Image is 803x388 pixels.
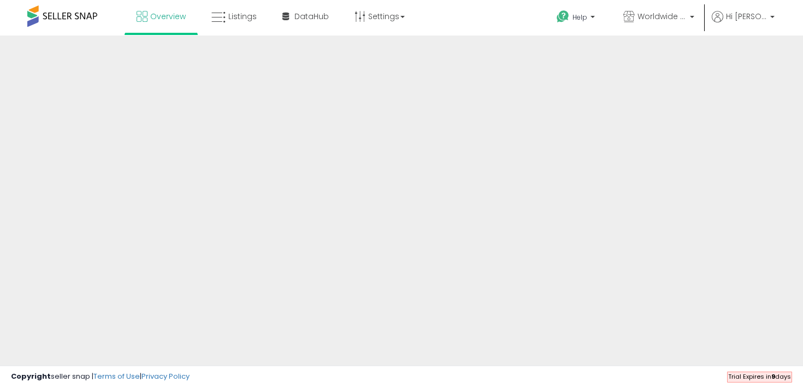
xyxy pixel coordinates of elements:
a: Hi [PERSON_NAME] [712,11,775,36]
strong: Copyright [11,371,51,381]
span: Listings [228,11,257,22]
a: Terms of Use [93,371,140,381]
a: Privacy Policy [141,371,190,381]
i: Get Help [556,10,570,23]
span: Trial Expires in days [728,372,791,381]
span: Hi [PERSON_NAME] [726,11,767,22]
b: 9 [771,372,775,381]
span: Overview [150,11,186,22]
div: seller snap | | [11,372,190,382]
span: Worldwide Trends Group [637,11,687,22]
span: Help [572,13,587,22]
span: DataHub [294,11,329,22]
a: Help [548,2,606,36]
